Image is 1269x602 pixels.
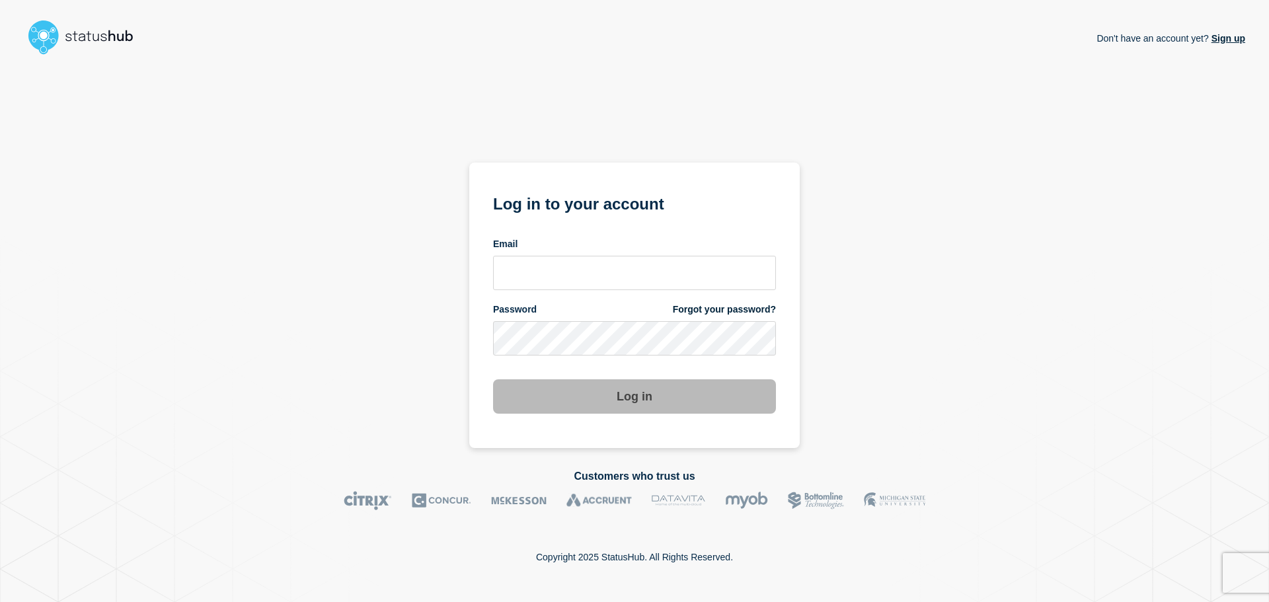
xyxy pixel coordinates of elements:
[493,321,776,356] input: password input
[344,491,392,510] img: Citrix logo
[493,238,518,250] span: Email
[673,303,776,316] a: Forgot your password?
[493,303,537,316] span: Password
[493,379,776,414] button: Log in
[24,470,1245,482] h2: Customers who trust us
[536,552,733,562] p: Copyright 2025 StatusHub. All Rights Reserved.
[788,491,844,510] img: Bottomline logo
[493,190,776,215] h1: Log in to your account
[566,491,632,510] img: Accruent logo
[493,256,776,290] input: email input
[412,491,471,510] img: Concur logo
[864,491,925,510] img: MSU logo
[1096,22,1245,54] p: Don't have an account yet?
[1209,33,1245,44] a: Sign up
[725,491,768,510] img: myob logo
[24,16,149,58] img: StatusHub logo
[491,491,547,510] img: McKesson logo
[652,491,705,510] img: DataVita logo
